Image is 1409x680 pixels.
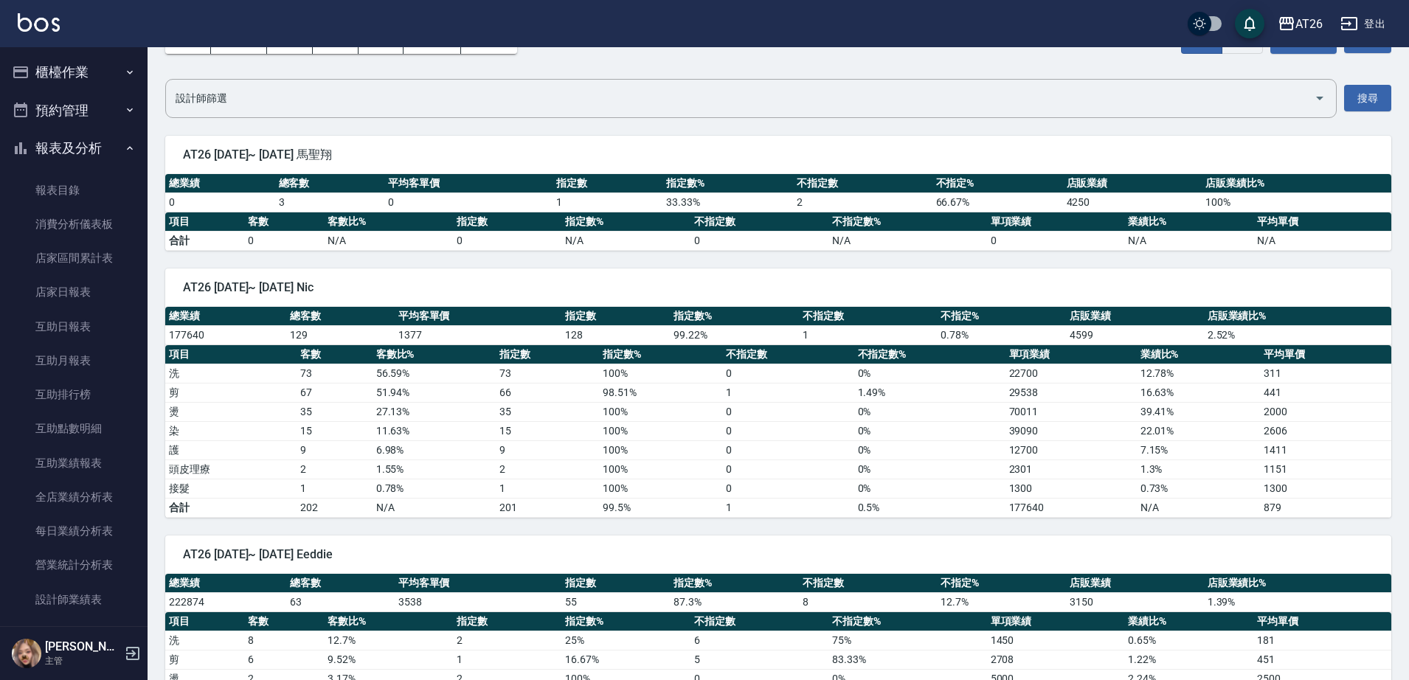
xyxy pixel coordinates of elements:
[324,231,453,250] td: N/A
[6,241,142,275] a: 店家區間累計表
[1235,9,1264,38] button: save
[324,631,453,650] td: 12.7 %
[1066,325,1204,344] td: 4599
[599,402,722,421] td: 100 %
[324,212,453,232] th: 客數比%
[6,275,142,309] a: 店家日報表
[1260,421,1391,440] td: 2606
[165,345,297,364] th: 項目
[165,574,1391,612] table: a dense table
[1005,345,1137,364] th: 單項業績
[1253,650,1391,669] td: 451
[854,479,1005,498] td: 0 %
[6,412,142,445] a: 互助點數明細
[165,345,1391,518] table: a dense table
[165,174,275,193] th: 總業績
[453,650,561,669] td: 1
[183,280,1374,295] span: AT26 [DATE]~ [DATE] Nic
[722,402,854,421] td: 0
[1253,212,1391,232] th: 平均單價
[561,574,670,593] th: 指定數
[496,364,599,383] td: 73
[854,440,1005,459] td: 0 %
[496,421,599,440] td: 15
[373,479,496,498] td: 0.78 %
[553,192,662,212] td: 1
[599,383,722,402] td: 98.51 %
[297,421,373,440] td: 15
[165,212,1391,251] table: a dense table
[496,498,599,517] td: 201
[395,592,561,611] td: 3538
[12,639,41,668] img: Person
[18,13,60,32] img: Logo
[722,421,854,440] td: 0
[496,459,599,479] td: 2
[1066,307,1204,326] th: 店販業績
[1137,345,1260,364] th: 業績比%
[165,631,244,650] td: 洗
[1005,498,1137,517] td: 177640
[722,498,854,517] td: 1
[244,212,323,232] th: 客數
[275,174,385,193] th: 總客數
[45,654,120,667] p: 主管
[854,421,1005,440] td: 0 %
[987,631,1125,650] td: 1450
[165,574,286,593] th: 總業績
[6,617,142,650] a: 設計師日報表
[599,364,722,383] td: 100 %
[453,212,561,232] th: 指定數
[6,583,142,617] a: 設計師業績表
[324,650,453,669] td: 9.52 %
[244,631,323,650] td: 8
[1005,402,1137,421] td: 70011
[799,307,937,326] th: 不指定數
[1260,345,1391,364] th: 平均單價
[496,345,599,364] th: 指定數
[599,421,722,440] td: 100 %
[799,325,937,344] td: 1
[561,612,690,631] th: 指定數%
[496,383,599,402] td: 66
[1260,440,1391,459] td: 1411
[1137,383,1260,402] td: 16.63 %
[1137,498,1260,517] td: N/A
[6,446,142,480] a: 互助業績報表
[244,231,323,250] td: 0
[165,402,297,421] td: 燙
[6,91,142,130] button: 預約管理
[6,344,142,378] a: 互助月報表
[722,459,854,479] td: 0
[670,574,799,593] th: 指定數%
[496,440,599,459] td: 9
[1334,10,1391,38] button: 登出
[932,174,1063,193] th: 不指定%
[165,592,286,611] td: 222874
[793,192,932,212] td: 2
[165,364,297,383] td: 洗
[854,345,1005,364] th: 不指定數%
[722,440,854,459] td: 0
[286,592,395,611] td: 63
[165,325,286,344] td: 177640
[1137,440,1260,459] td: 7.15 %
[599,440,722,459] td: 100 %
[1260,479,1391,498] td: 1300
[599,459,722,479] td: 100 %
[395,574,561,593] th: 平均客單價
[183,148,1374,162] span: AT26 [DATE]~ [DATE] 馬聖翔
[6,480,142,514] a: 全店業績分析表
[670,325,799,344] td: 99.22 %
[854,383,1005,402] td: 1.49 %
[1137,421,1260,440] td: 22.01 %
[6,514,142,548] a: 每日業績分析表
[1253,631,1391,650] td: 181
[854,364,1005,383] td: 0 %
[937,592,1066,611] td: 12.7 %
[373,345,496,364] th: 客數比%
[373,459,496,479] td: 1.55 %
[165,459,297,479] td: 頭皮理療
[165,174,1391,212] table: a dense table
[6,173,142,207] a: 報表目錄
